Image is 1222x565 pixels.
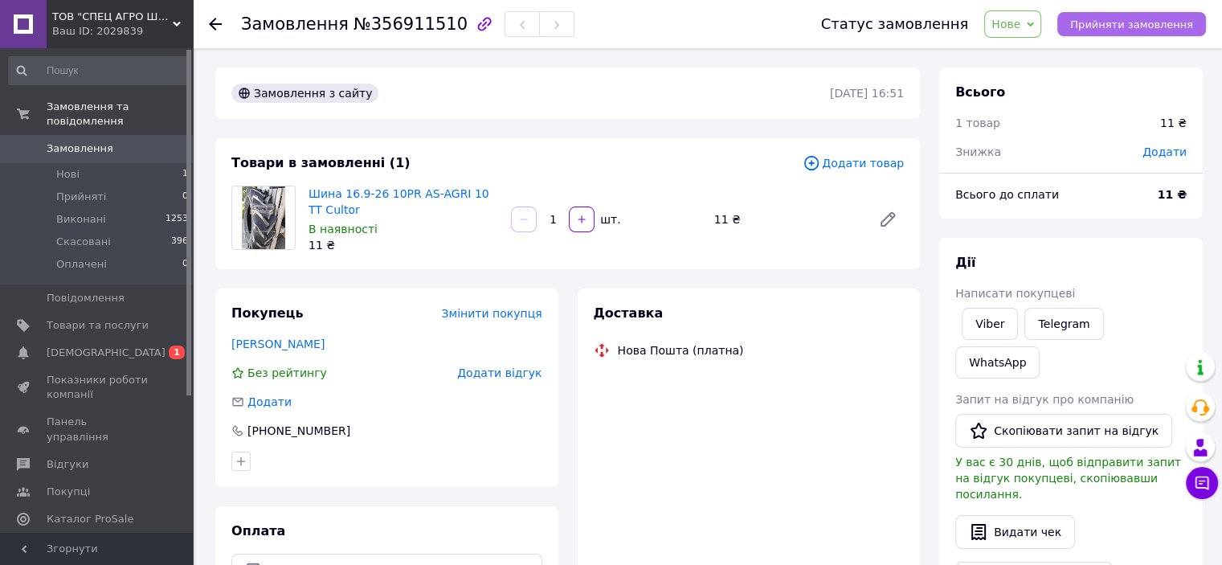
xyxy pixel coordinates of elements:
span: №356911510 [354,14,468,34]
span: 1 [169,346,185,359]
a: Telegram [1024,308,1103,340]
span: У вас є 30 днів, щоб відправити запит на відгук покупцеві, скопіювавши посилання. [955,456,1181,501]
span: Товари в замовленні (1) [231,155,411,170]
div: [PHONE_NUMBER] [246,423,352,439]
span: 0 [182,257,188,272]
span: Доставка [594,305,664,321]
b: 11 ₴ [1158,188,1187,201]
span: Товари та послуги [47,318,149,333]
a: Viber [962,308,1018,340]
div: Ваш ID: 2029839 [52,24,193,39]
a: WhatsApp [955,346,1040,379]
span: ТОВ "СПЕЦ АГРО ШИНА" [52,10,173,24]
img: Шина 16.9-26 10PR AS-AGRI 10 TT Cultor [242,186,286,249]
div: Замовлення з сайту [231,84,378,103]
span: Без рейтингу [247,366,327,379]
input: Пошук [8,56,190,85]
div: 11 ₴ [309,237,498,253]
span: Дії [955,255,975,270]
span: Змінити покупця [442,307,542,320]
span: Скасовані [56,235,111,249]
div: Нова Пошта (платна) [614,342,748,358]
span: В наявності [309,223,378,235]
div: 11 ₴ [708,208,865,231]
span: 0 [182,190,188,204]
span: 1 товар [955,117,1000,129]
span: 1253 [166,212,188,227]
div: Статус замовлення [821,16,969,32]
span: Покупці [47,485,90,499]
span: Додати товар [803,154,904,172]
span: Панель управління [47,415,149,444]
span: Додати [1142,145,1187,158]
button: Прийняти замовлення [1057,12,1206,36]
span: Нові [56,167,80,182]
span: Нове [991,18,1020,31]
span: Повідомлення [47,291,125,305]
div: шт. [596,211,622,227]
span: Каталог ProSale [47,512,133,526]
span: Написати покупцеві [955,287,1075,300]
a: Шина 16.9-26 10PR AS-AGRI 10 TT Cultor [309,187,489,216]
span: Прийняти замовлення [1070,18,1193,31]
a: Редагувати [872,203,904,235]
span: Додати [247,395,292,408]
button: Чат з покупцем [1186,467,1218,499]
span: Покупець [231,305,304,321]
span: Оплата [231,523,285,538]
button: Скопіювати запит на відгук [955,414,1172,448]
span: 396 [171,235,188,249]
span: Оплачені [56,257,107,272]
span: Замовлення [241,14,349,34]
span: Показники роботи компанії [47,373,149,402]
a: [PERSON_NAME] [231,338,325,350]
span: Додати відгук [457,366,542,379]
span: Відгуки [47,457,88,472]
span: Запит на відгук про компанію [955,393,1134,406]
span: 1 [182,167,188,182]
span: Всього [955,84,1005,100]
button: Видати чек [955,515,1075,549]
div: 11 ₴ [1160,115,1187,131]
span: Виконані [56,212,106,227]
span: Всього до сплати [955,188,1059,201]
span: Замовлення [47,141,113,156]
span: Замовлення та повідомлення [47,100,193,129]
time: [DATE] 16:51 [830,87,904,100]
span: [DEMOGRAPHIC_DATA] [47,346,166,360]
div: Повернутися назад [209,16,222,32]
span: Прийняті [56,190,106,204]
span: Знижка [955,145,1001,158]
